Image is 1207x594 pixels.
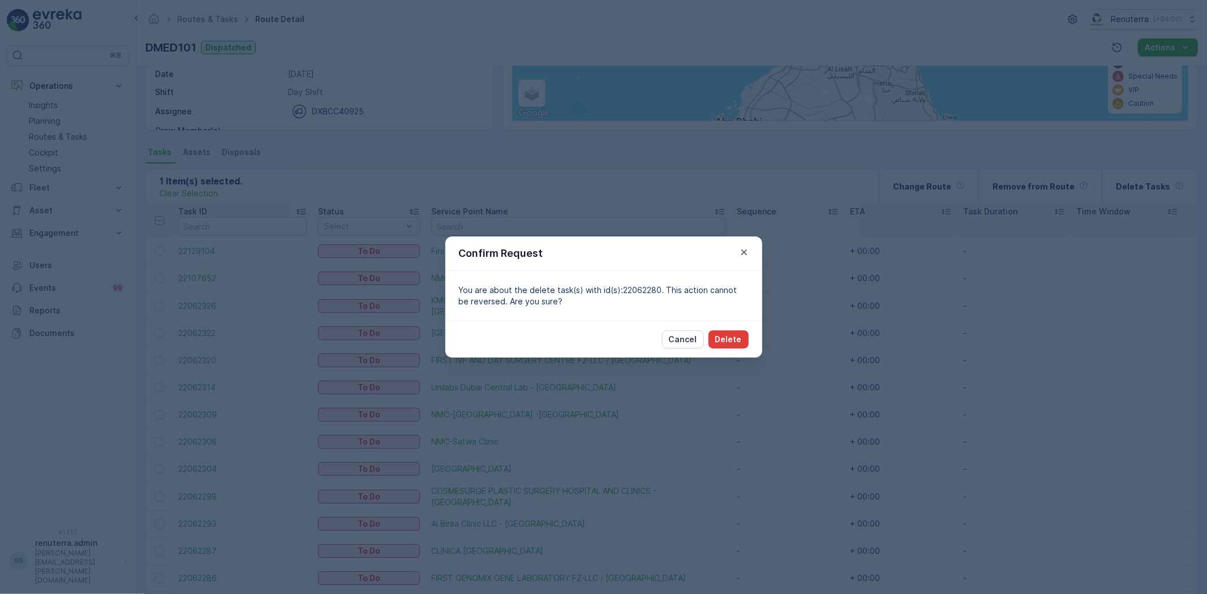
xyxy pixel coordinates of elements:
p: Cancel [669,334,697,345]
p: Confirm Request [459,246,543,261]
button: Delete [708,330,749,348]
p: You are about the delete task(s) with id(s):22062280. This action cannot be reversed. Are you sure? [459,285,749,307]
button: Cancel [662,330,704,348]
p: Delete [715,334,742,345]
